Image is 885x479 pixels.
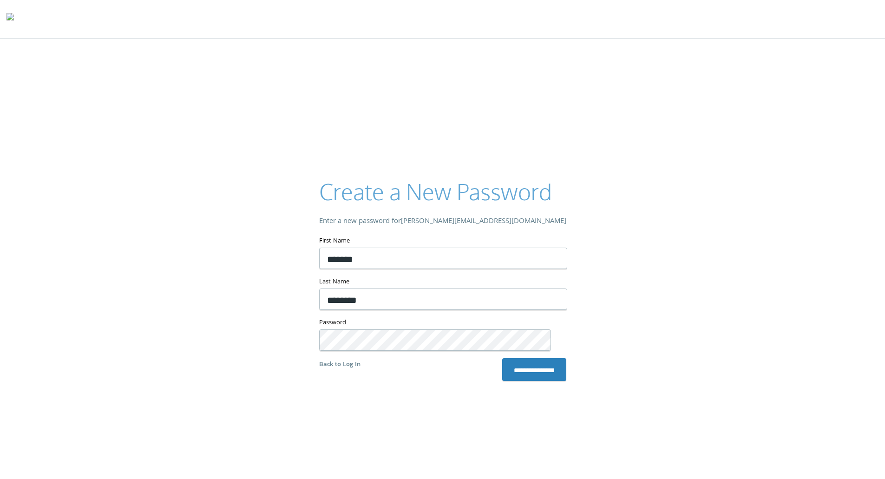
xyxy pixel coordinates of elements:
[319,215,566,229] div: Enter a new password for [PERSON_NAME][EMAIL_ADDRESS][DOMAIN_NAME]
[7,10,14,28] img: todyl-logo-dark.svg
[319,176,566,207] h2: Create a New Password
[319,276,566,288] label: Last Name
[319,236,566,247] label: First Name
[319,317,566,329] label: Password
[319,360,361,370] a: Back to Log In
